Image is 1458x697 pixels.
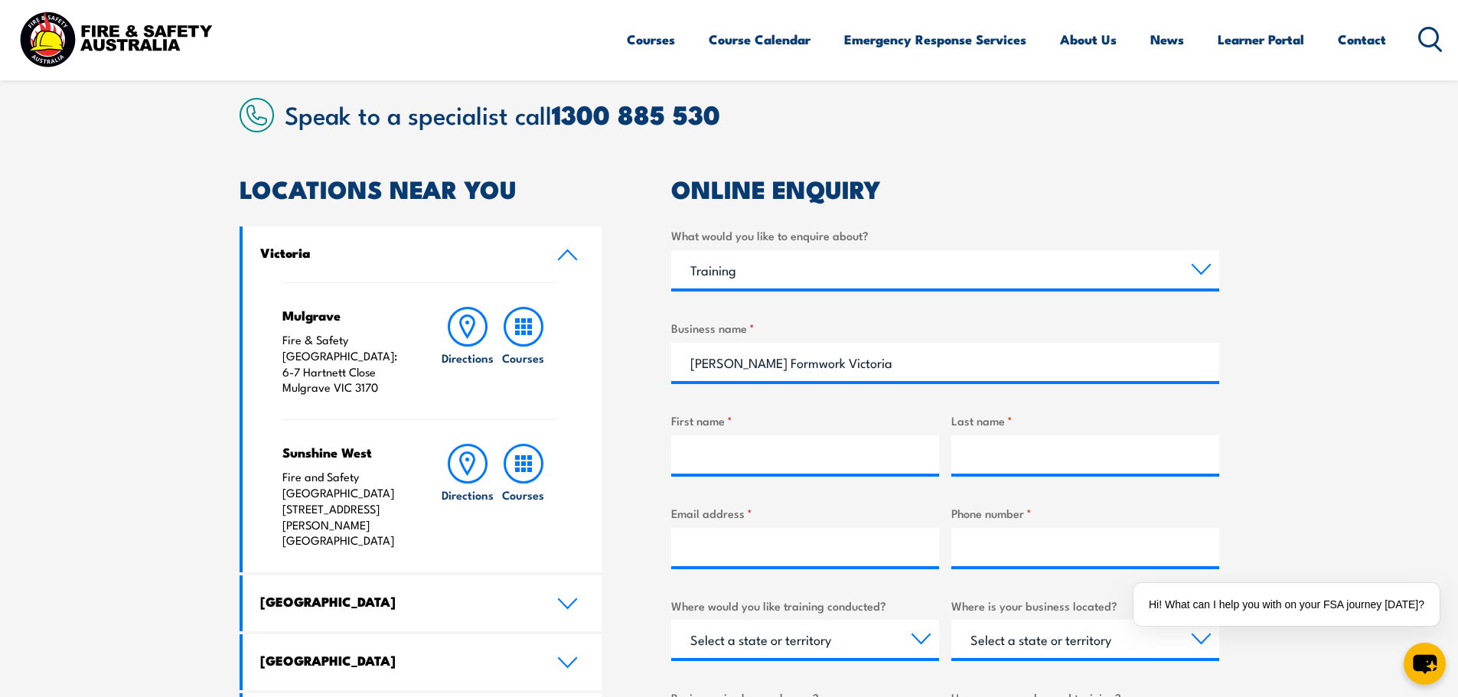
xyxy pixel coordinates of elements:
h2: LOCATIONS NEAR YOU [240,178,602,199]
a: Victoria [243,226,602,282]
h2: ONLINE ENQUIRY [671,178,1219,199]
label: Last name [951,412,1219,429]
div: Hi! What can I help you with on your FSA journey [DATE]? [1133,583,1440,626]
a: News [1150,19,1184,60]
a: Emergency Response Services [844,19,1026,60]
a: Directions [440,444,495,549]
button: chat-button [1404,643,1446,685]
a: Course Calendar [709,19,811,60]
h2: Speak to a specialist call [285,100,1219,128]
a: Courses [496,307,551,396]
label: What would you like to enquire about? [671,226,1219,244]
label: Phone number [951,504,1219,522]
label: First name [671,412,939,429]
a: Directions [440,307,495,396]
h6: Courses [502,487,544,503]
a: Courses [627,19,675,60]
a: Contact [1338,19,1386,60]
a: Courses [496,444,551,549]
h4: Mulgrave [282,307,410,324]
h6: Directions [442,350,494,366]
a: About Us [1060,19,1117,60]
a: [GEOGRAPHIC_DATA] [243,634,602,690]
h4: Victoria [260,244,534,261]
label: Email address [671,504,939,522]
label: Business name [671,319,1219,337]
a: [GEOGRAPHIC_DATA] [243,575,602,631]
a: 1300 885 530 [552,93,720,134]
label: Where is your business located? [951,597,1219,614]
h4: [GEOGRAPHIC_DATA] [260,652,534,669]
h6: Courses [502,350,544,366]
p: Fire & Safety [GEOGRAPHIC_DATA]: 6-7 Hartnett Close Mulgrave VIC 3170 [282,332,410,396]
h6: Directions [442,487,494,503]
h4: [GEOGRAPHIC_DATA] [260,593,534,610]
label: Where would you like training conducted? [671,597,939,614]
h4: Sunshine West [282,444,410,461]
a: Learner Portal [1218,19,1304,60]
p: Fire and Safety [GEOGRAPHIC_DATA] [STREET_ADDRESS][PERSON_NAME] [GEOGRAPHIC_DATA] [282,469,410,549]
